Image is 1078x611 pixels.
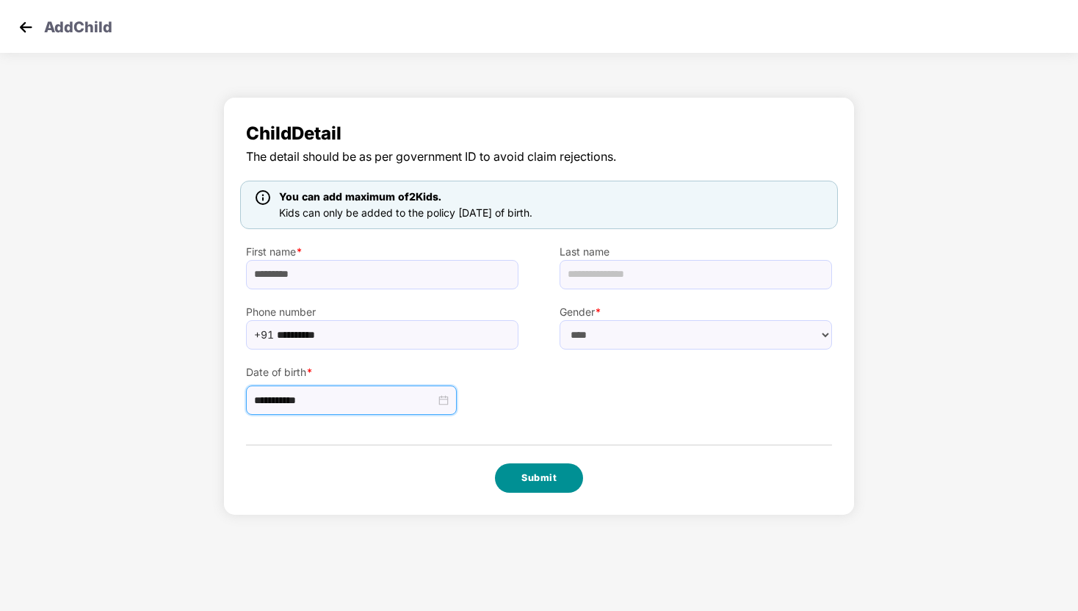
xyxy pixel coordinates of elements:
p: Add Child [44,16,112,34]
button: Submit [495,463,583,493]
img: icon [256,190,270,205]
span: +91 [254,324,274,346]
label: Last name [560,244,832,260]
label: Date of birth [246,364,518,380]
label: Phone number [246,304,518,320]
label: Gender [560,304,832,320]
span: Kids can only be added to the policy [DATE] of birth. [279,206,532,219]
span: Child Detail [246,120,832,148]
span: You can add maximum of 2 Kids. [279,190,441,203]
img: svg+xml;base64,PHN2ZyB4bWxucz0iaHR0cDovL3d3dy53My5vcmcvMjAwMC9zdmciIHdpZHRoPSIzMCIgaGVpZ2h0PSIzMC... [15,16,37,38]
label: First name [246,244,518,260]
span: The detail should be as per government ID to avoid claim rejections. [246,148,832,166]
